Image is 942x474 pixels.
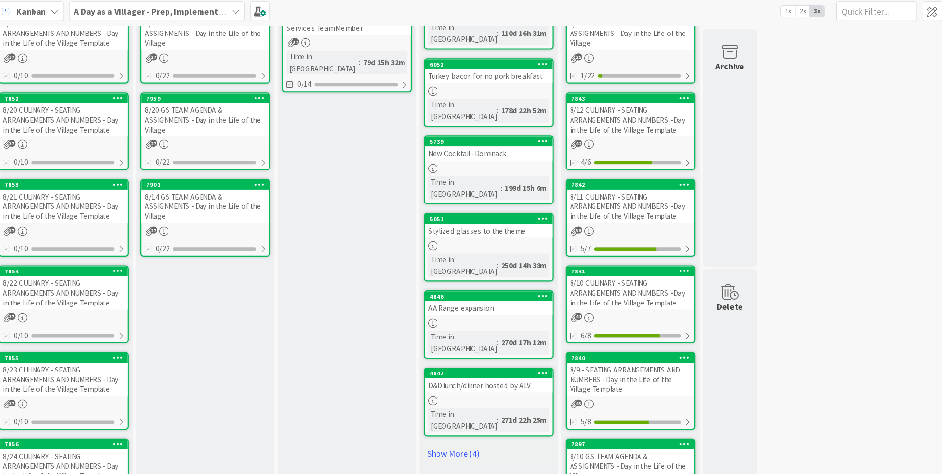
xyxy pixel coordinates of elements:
[35,246,152,255] div: 7854
[40,247,152,254] div: 7854
[423,348,539,361] div: D&D lunch/dinner hosted by ALV
[565,304,574,314] span: 6/8
[40,90,152,97] div: 7852
[6,454,20,468] img: avatar
[165,89,281,128] div: 79598/20 GS TEAM AGENDA & ASSIGNMENTS - Day in the Life of the Village
[43,210,50,216] span: 37
[48,383,61,393] span: 0/10
[35,404,152,413] div: 7856
[35,325,152,365] div: 78558/23 CULINARY - SEATING ARRANGEMENTS AND NUMBERS - Day in the Life of the Village Template
[551,403,669,474] a: 78978/10 GS TEAM AGENDA & ASSIGNMENTS - Day in the Life of the Village1/23
[488,310,490,321] span: :
[423,339,539,361] div: 4842D&D lunch/dinner hosted by ALV
[551,9,669,80] a: 8/12 GS TEAM AGENDA & ASSIGNMENTS - Day in the Life of the Village1/22
[427,59,539,66] div: 6052
[556,326,668,333] div: 7840
[797,5,871,23] input: Quick Filter...
[423,137,539,150] div: New Cocktail - Dominack
[565,462,577,472] span: 1/23
[551,167,669,237] a: 78428/11 CULINARY - SEATING ARRANGEMENTS AND NUMBERS - Day in the Life of the Village Template5/7
[552,325,668,334] div: 7840
[490,381,536,392] div: 271d 22h 25m
[35,246,152,286] div: 78548/22 CULINARY - SEATING ARRANGEMENTS AND NUMBERS - Day in the Life of the Village Template
[48,225,61,236] span: 0/10
[689,277,713,289] div: Delete
[423,128,539,137] div: 5739
[50,8,77,20] span: Kanban
[302,38,308,45] span: 37
[426,164,492,186] div: Time in [GEOGRAPHIC_DATA]
[556,169,668,175] div: 7842
[423,58,539,79] div: 6052Turkey bacon for no pork breakfast
[552,404,668,443] div: 78978/10 GS TEAM AGENDA & ASSIGNMENTS - Day in the Life of the Village
[426,375,488,397] div: Time in [GEOGRAPHIC_DATA]
[560,446,566,453] span: 25
[552,10,668,49] div: 8/12 GS TEAM AGENDA & ASSIGNMENTS - Day in the Life of the Village
[556,90,668,97] div: 7843
[35,89,152,98] div: 7852
[427,270,539,277] div: 4846
[423,207,539,220] div: Stylized glasses to the theme
[488,29,490,39] span: :
[35,10,152,49] div: 8/19 CULINARY - SEATING ARRANGEMENTS AND NUMBERS - Day in the Life of the Village Template
[43,446,50,453] span: 37
[297,50,363,71] div: Time in [GEOGRAPHIC_DATA]
[34,324,153,395] a: 78558/23 CULINARY - SEATING ARRANGEMENTS AND NUMBERS - Day in the Life of the Village Template0/10
[552,176,668,207] div: 8/11 CULINARY - SEATING ARRANGEMENTS AND NUMBERS - Day in the Life of the Village Template
[560,289,566,295] span: 41
[169,169,281,175] div: 7901
[165,168,281,207] div: 79018/14 GS TEAM AGENDA & ASSIGNMENTS - Day in the Life of the Village
[552,89,668,128] div: 78438/12 CULINARY - SEATING ARRANGEMENTS AND NUMBERS - Day in the Life of the Village Template
[35,176,152,207] div: 8/21 CULINARY - SEATING ARRANGEMENTS AND NUMBERS - Day in the Life of the Village Template
[490,310,536,321] div: 270d 17h 12m
[177,225,190,236] span: 0/22
[34,9,153,80] a: 8/19 CULINARY - SEATING ARRANGEMENTS AND NUMBERS - Day in the Life of the Village Template0/10
[306,75,319,86] span: 0/14
[565,146,574,157] span: 4/6
[552,246,668,255] div: 7841
[35,168,152,207] div: 78538/21 CULINARY - SEATING ARRANGEMENTS AND NUMBERS - Day in the Life of the Village Template
[165,168,281,176] div: 7901
[493,169,536,180] div: 199d 15h 6m
[426,235,488,256] div: Time in [GEOGRAPHIC_DATA]
[552,98,668,128] div: 8/12 CULINARY - SEATING ARRANGEMENTS AND NUMBERS - Day in the Life of the Village Template
[427,129,539,136] div: 5739
[552,334,668,365] div: 8/9 - SEATING ARRANGEMENTS AND NUMBERS - Day in the Life of the Village Template
[423,199,539,220] div: 5051Stylized glasses to the theme
[34,403,153,474] a: 78568/24 CULINARY - SEATING ARRANGEMENTS AND NUMBERS - Day in the Life of the Village Template0/10
[48,146,61,157] span: 0/10
[34,167,153,237] a: 78538/21 CULINARY - SEATING ARRANGEMENTS AND NUMBERS - Day in the Life of the Village Template0/10
[422,57,540,119] a: 6052Turkey bacon for no pork breakfastTime in [GEOGRAPHIC_DATA]:178d 22h 52m
[426,305,488,327] div: Time in [GEOGRAPHIC_DATA]
[35,413,152,443] div: 8/24 CULINARY - SEATING ARRANGEMENTS AND NUMBERS - Day in the Life of the Village Template
[35,325,152,334] div: 7855
[423,278,539,291] div: AA Range expansion
[43,131,50,137] span: 37
[165,10,281,49] div: 8/19 GS TEAM AGENDA & ASSIGNMENTS - Day in the Life of the Village
[552,89,668,98] div: 7843
[364,55,407,66] div: 79d 15h 32m
[40,405,152,412] div: 7856
[35,19,152,49] div: 8/19 CULINARY - SEATING ARRANGEMENTS AND NUMBERS - Day in the Life of the Village Template
[422,268,540,331] a: 4846AA Range expansionTime in [GEOGRAPHIC_DATA]:270d 17h 12m
[551,324,669,395] a: 78408/9 - SEATING ARRANGEMENTS AND NUMBERS - Day in the Life of the Village Template5/8
[565,225,574,236] span: 5/7
[423,199,539,207] div: 5051
[552,168,668,207] div: 78428/11 CULINARY - SEATING ARRANGEMENTS AND NUMBERS - Day in the Life of the Village Template
[169,90,281,97] div: 7959
[293,4,411,88] a: TEMPLATE Breakfast AM Guest Services Team MemberTime in [GEOGRAPHIC_DATA]:79d 15h 32m0/14
[6,426,20,440] div: JD
[488,99,490,110] span: :
[165,19,281,49] div: 8/19 GS TEAM AGENDA & ASSIGNMENTS - Day in the Life of the Village
[172,210,179,216] span: 27
[552,255,668,286] div: 8/10 CULINARY - SEATING ARRANGEMENTS AND NUMBERS - Day in the Life of the Village Template
[556,247,668,254] div: 7841
[43,368,50,374] span: 37
[35,89,152,128] div: 78528/20 CULINARY - SEATING ARRANGEMENTS AND NUMBERS - Day in the Life of the Village Template
[565,68,577,78] span: 1/22
[35,404,152,443] div: 78568/24 CULINARY - SEATING ARRANGEMENTS AND NUMBERS - Day in the Life of the Village Template
[427,340,539,347] div: 4842
[560,368,566,374] span: 43
[48,68,61,78] span: 0/10
[488,240,490,251] span: :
